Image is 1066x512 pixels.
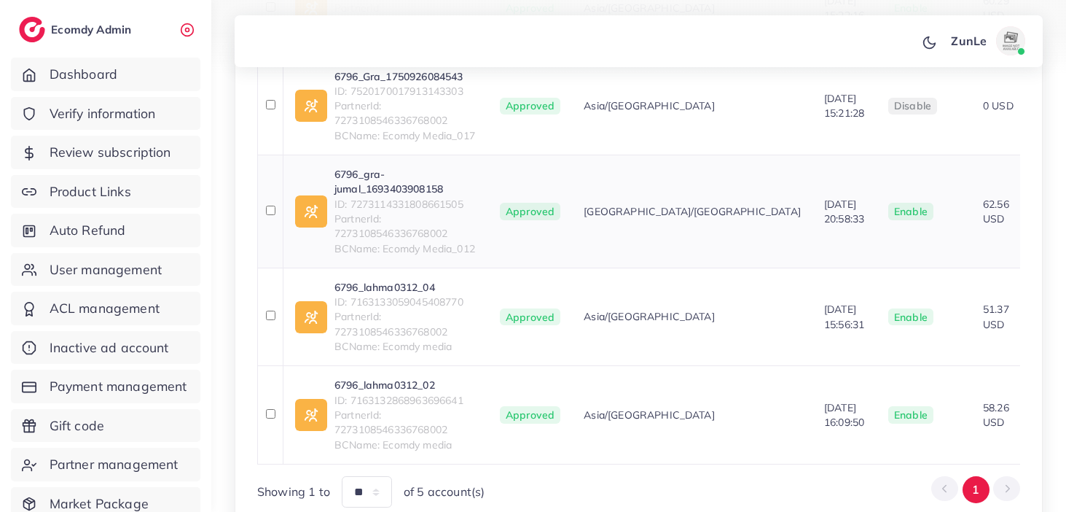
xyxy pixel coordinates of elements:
[257,484,330,500] span: Showing 1 to
[295,301,327,333] img: ic-ad-info.7fc67b75.svg
[334,280,477,295] a: 6796_lahma0312_04
[11,175,200,209] a: Product Links
[50,416,104,435] span: Gift code
[334,241,477,256] span: BCName: Ecomdy Media_012
[584,408,715,422] span: Asia/[GEOGRAPHIC_DATA]
[334,339,477,354] span: BCName: Ecomdy media
[584,309,715,324] span: Asia/[GEOGRAPHIC_DATA]
[983,303,1009,330] span: 51.37 USD
[11,214,200,247] a: Auto Refund
[824,401,864,429] span: [DATE] 16:09:50
[334,197,477,212] span: ID: 7273114331808661505
[500,203,560,220] span: Approved
[963,476,989,503] button: Go to page 1
[334,69,477,84] a: 6796_Gra_1750926084543
[50,260,162,279] span: User management
[500,98,560,115] span: Approved
[50,299,160,318] span: ACL management
[824,92,864,120] span: [DATE] 15:21:28
[334,295,477,309] span: ID: 7163133059045408770
[11,136,200,169] a: Review subscription
[334,212,477,241] span: PartnerId: 7273108546336768002
[50,104,156,123] span: Verify information
[894,205,928,218] span: enable
[334,309,477,339] span: PartnerId: 7273108546336768002
[334,408,477,438] span: PartnerId: 7273108546336768002
[500,309,560,326] span: Approved
[50,455,179,474] span: Partner management
[11,292,200,325] a: ACL management
[894,311,928,324] span: enable
[295,90,327,122] img: ic-ad-info.7fc67b75.svg
[295,399,327,431] img: ic-ad-info.7fc67b75.svg
[334,84,477,98] span: ID: 7520170017913143303
[51,23,135,36] h2: Ecomdy Admin
[983,99,1014,112] span: 0 USD
[19,17,45,42] img: logo
[334,128,477,143] span: BCName: Ecomdy Media_017
[19,17,135,42] a: logoEcomdy Admin
[983,198,1009,225] span: 62.56 USD
[943,26,1031,55] a: ZunLeavatar
[334,438,477,452] span: BCName: Ecomdy media
[983,401,1009,429] span: 58.26 USD
[11,370,200,403] a: Payment management
[11,409,200,443] a: Gift code
[50,338,169,357] span: Inactive ad account
[996,26,1025,55] img: avatar
[334,167,477,197] a: 6796_gra-jumal_1693403908158
[50,65,117,84] span: Dashboard
[50,377,187,396] span: Payment management
[50,221,126,240] span: Auto Refund
[11,58,200,91] a: Dashboard
[951,32,987,50] p: ZunLe
[11,448,200,481] a: Partner management
[11,331,200,365] a: Inactive ad account
[334,378,477,392] a: 6796_lahma0312_02
[50,182,131,201] span: Product Links
[11,97,200,131] a: Verify information
[500,406,560,424] span: Approved
[824,303,864,330] span: [DATE] 15:56:31
[894,99,931,112] span: disable
[50,143,171,162] span: Review subscription
[11,253,200,287] a: User management
[334,393,477,408] span: ID: 7163132868963696641
[584,98,715,113] span: Asia/[GEOGRAPHIC_DATA]
[404,484,485,500] span: of 5 account(s)
[584,204,801,219] span: [GEOGRAPHIC_DATA]/[GEOGRAPHIC_DATA]
[894,408,928,422] span: enable
[931,476,1020,503] ul: Pagination
[334,98,477,128] span: PartnerId: 7273108546336768002
[295,195,327,228] img: ic-ad-info.7fc67b75.svg
[824,198,864,225] span: [DATE] 20:58:33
